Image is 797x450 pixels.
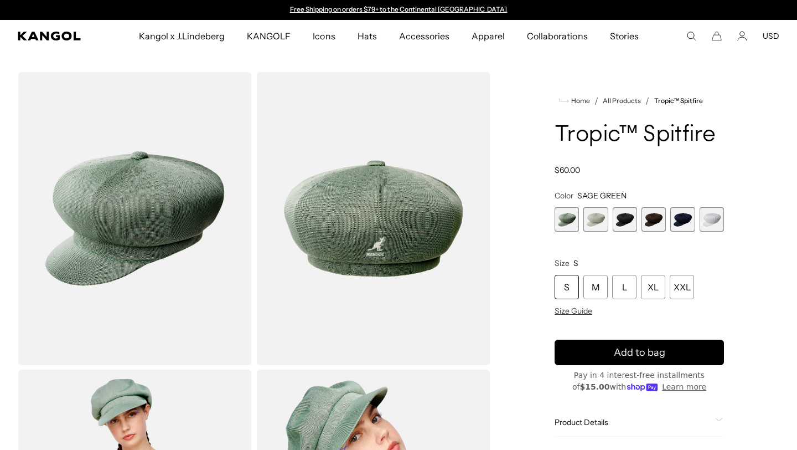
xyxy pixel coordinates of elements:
span: Kangol x J.Lindeberg [139,20,225,52]
a: Home [559,96,590,106]
span: S [573,258,578,268]
span: SAGE GREEN [577,191,627,201]
a: Hats [346,20,388,52]
a: Kangol [18,32,91,40]
div: 2 of 6 [583,207,608,232]
nav: breadcrumbs [555,94,724,108]
div: 1 of 2 [284,6,513,14]
span: Icons [313,20,335,52]
label: SAGE GREEN [555,207,579,232]
a: KANGOLF [236,20,302,52]
div: M [583,275,608,299]
div: 6 of 6 [700,207,724,232]
span: KANGOLF [247,20,291,52]
a: Stories [599,20,650,52]
label: White [700,207,724,232]
li: / [590,94,598,108]
li: / [641,94,649,108]
span: Home [569,97,590,105]
div: 1 of 6 [555,207,579,232]
label: Moonstruck [583,207,608,232]
div: 3 of 6 [613,207,637,232]
h1: Tropic™ Spitfire [555,123,724,147]
summary: Search here [686,31,696,41]
button: USD [763,31,779,41]
span: Accessories [399,20,449,52]
span: Apparel [472,20,505,52]
a: Accessories [388,20,460,52]
span: Stories [610,20,639,52]
a: Kangol x J.Lindeberg [128,20,236,52]
span: Collaborations [527,20,587,52]
a: Collaborations [516,20,598,52]
div: Announcement [284,6,513,14]
span: Hats [358,20,377,52]
a: Free Shipping on orders $79+ to the Continental [GEOGRAPHIC_DATA] [290,5,508,13]
img: color-sage-green [18,72,252,365]
div: S [555,275,579,299]
a: Apparel [460,20,516,52]
a: Tropic™ Spitfire [654,97,703,105]
slideshow-component: Announcement bar [284,6,513,14]
span: Color [555,191,573,201]
div: 5 of 6 [670,207,695,232]
a: All Products [603,97,641,105]
div: XXL [670,275,694,299]
div: 4 of 6 [641,207,666,232]
span: Product Details [555,417,711,427]
label: Dark Brown [641,207,666,232]
label: Navy [670,207,695,232]
div: L [612,275,636,299]
div: XL [641,275,665,299]
span: Add to bag [614,345,665,360]
label: Black [613,207,637,232]
button: Add to bag [555,340,724,365]
img: color-sage-green [256,72,490,365]
a: Icons [302,20,346,52]
span: Size Guide [555,306,592,316]
button: Cart [712,31,722,41]
span: Size [555,258,570,268]
a: Account [737,31,747,41]
span: $60.00 [555,165,580,175]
